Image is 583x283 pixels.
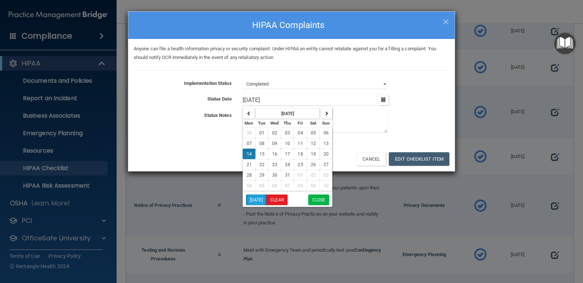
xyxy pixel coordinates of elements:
button: 16 [268,149,281,159]
span: 01 [298,173,303,178]
span: 20 [324,152,329,157]
button: 06 [268,180,281,191]
button: 18 [294,149,306,159]
small: Wednesday [270,121,279,126]
button: 23 [268,159,281,170]
small: Thursday [283,121,291,126]
span: 10 [324,183,329,188]
small: Tuesday [258,121,265,126]
span: 03 [285,130,290,135]
button: 26 [307,159,320,170]
span: 09 [272,141,277,146]
button: 08 [255,138,268,149]
small: Sunday [322,121,330,126]
span: 08 [259,141,265,146]
span: 29 [259,173,265,178]
button: 31 [281,170,294,180]
span: 31 [285,173,290,178]
span: 19 [311,152,316,157]
span: 26 [311,162,316,167]
button: 05 [307,127,320,138]
button: 15 [255,149,268,159]
small: Monday [244,121,253,126]
span: 08 [298,183,303,188]
span: 12 [311,141,316,146]
span: 03 [324,173,329,178]
span: 14 [247,152,252,157]
button: 01 [294,170,306,180]
button: 25 [294,159,306,170]
button: 06 [320,127,332,138]
button: 07 [281,180,294,191]
span: 30 [272,173,277,178]
span: 16 [272,152,277,157]
button: 14 [243,149,255,159]
button: 30 [268,170,281,180]
small: Saturday [310,121,316,126]
span: 07 [285,183,290,188]
button: 10 [320,180,332,191]
button: 13 [320,138,332,149]
button: 10 [281,138,294,149]
span: 15 [259,152,265,157]
button: 07 [243,138,255,149]
button: Edit Checklist Item [389,152,449,166]
button: 19 [307,149,320,159]
button: 27 [320,159,332,170]
button: 01 [255,127,268,138]
button: 02 [307,170,320,180]
small: Friday [298,121,303,126]
button: 03 [320,170,332,180]
span: 06 [272,183,277,188]
div: Anyone can file a health information privacy or security complaint. Under HIPAA an entity cannot ... [128,44,455,62]
span: 02 [311,173,316,178]
button: 11 [294,138,306,149]
span: 25 [298,162,303,167]
span: 05 [259,183,265,188]
button: 21 [243,159,255,170]
button: 09 [268,138,281,149]
button: 04 [243,180,255,191]
span: 13 [324,141,329,146]
span: 21 [247,162,252,167]
button: [DATE] [246,194,267,205]
button: 12 [307,138,320,149]
strong: [DATE] [281,111,294,116]
button: 29 [255,170,268,180]
button: 03 [281,127,294,138]
button: 02 [268,127,281,138]
button: 30 [243,127,255,138]
span: 24 [285,162,290,167]
button: 04 [294,127,306,138]
button: Cancel [356,152,386,166]
b: Implementation Status [184,80,232,86]
button: 17 [281,149,294,159]
h4: HIPAA Complaints [134,17,449,33]
span: 27 [324,162,329,167]
b: Status Notes [204,113,231,118]
span: 06 [324,130,329,135]
span: 09 [311,183,316,188]
button: 08 [294,180,306,191]
span: 04 [298,130,303,135]
span: 22 [259,162,265,167]
span: 04 [247,183,252,188]
button: 09 [307,180,320,191]
span: 05 [311,130,316,135]
span: 11 [298,141,303,146]
button: 20 [320,149,332,159]
b: Status Date [207,96,232,102]
span: 01 [259,130,265,135]
span: 02 [272,130,277,135]
span: 07 [247,141,252,146]
button: 05 [255,180,268,191]
span: 28 [247,173,252,178]
span: 10 [285,141,290,146]
button: Close [308,194,329,205]
span: 18 [298,152,303,157]
span: 17 [285,152,290,157]
span: 30 [247,130,252,135]
button: Clear [266,194,287,205]
span: × [443,13,449,28]
button: 28 [243,170,255,180]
